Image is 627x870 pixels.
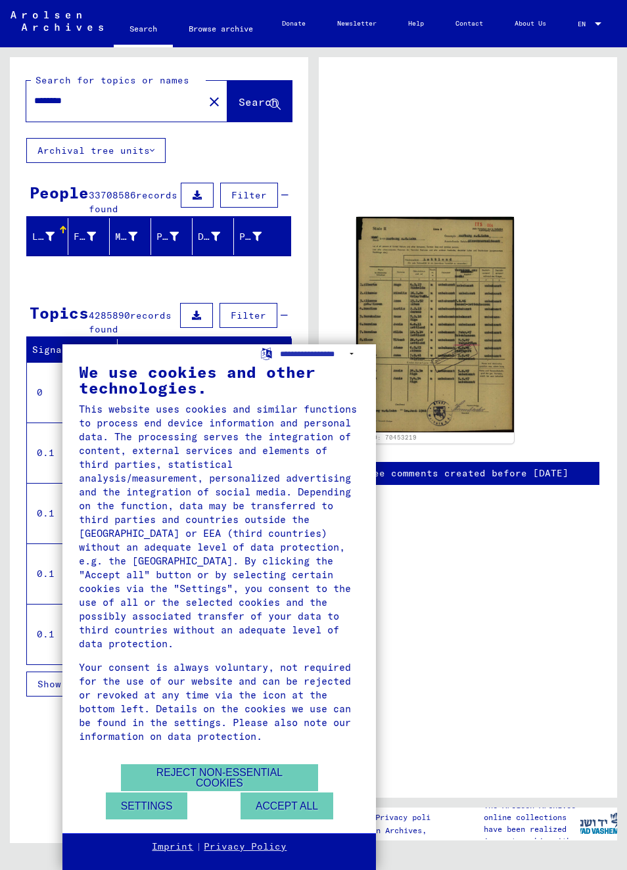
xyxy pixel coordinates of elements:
[79,364,360,396] div: We use cookies and other technologies.
[106,792,188,819] button: Settings
[79,402,360,651] div: This website uses cookies and similar functions to process end device information and personal da...
[152,840,193,854] a: Imprint
[204,840,287,854] a: Privacy Policy
[121,764,318,791] button: Reject non-essential cookies
[79,660,360,743] div: Your consent is always voluntary, not required for the use of our website and can be rejected or ...
[241,792,333,819] button: Accept all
